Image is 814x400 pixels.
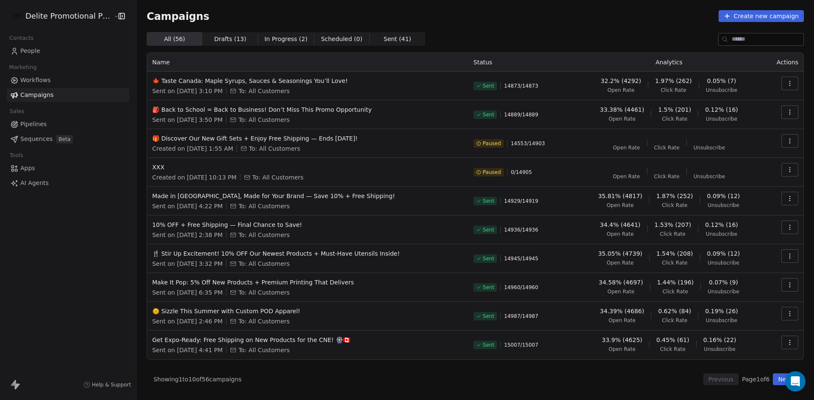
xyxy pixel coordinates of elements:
span: Open Rate [608,87,635,94]
th: Status [468,53,574,72]
span: Sent [483,111,494,118]
span: Sent on [DATE] 6:35 PM [152,288,223,297]
span: 0.09% (12) [707,192,740,200]
span: Unsubscribe [704,346,735,353]
th: Analytics [574,53,764,72]
span: To: All Customers [238,87,290,95]
span: Get Expo-Ready: Free Shipping on New Products for the CNE! 🎡🇨🇦 [152,336,463,344]
th: Actions [764,53,803,72]
span: 1.5% (201) [658,105,691,114]
span: To: All Customers [238,231,290,239]
span: To: All Customers [249,144,300,153]
span: Help & Support [92,381,131,388]
span: Unsubscribe [708,288,739,295]
div: Open Intercom Messenger [785,371,806,392]
span: Paused [483,140,501,147]
span: Sent on [DATE] 3:10 PM [152,87,223,95]
span: 14929 / 14919 [504,198,538,204]
span: Sent on [DATE] 2:46 PM [152,317,223,326]
span: 15007 / 15007 [504,342,538,348]
span: 1.44% (196) [657,278,694,287]
span: Click Rate [654,144,680,151]
a: Campaigns [7,88,129,102]
span: Open Rate [607,202,634,209]
span: 14873 / 14873 [504,83,538,89]
span: Sent [483,313,494,320]
span: Apps [20,164,35,173]
span: Click Rate [660,231,686,237]
a: Help & Support [84,381,131,388]
span: Delite Promotional Products [25,11,112,22]
span: Sent [483,284,494,291]
span: Sequences [20,135,53,143]
span: 14987 / 14987 [504,313,538,320]
span: Unsubscribe [706,116,737,122]
span: Sent on [DATE] 2:38 PM [152,231,223,239]
span: 🎁 Discover Our New Gift Sets + Enjoy Free Shipping — Ends [DATE]! [152,134,463,143]
span: 0.16% (22) [703,336,736,344]
span: Workflows [20,76,51,85]
span: 0.05% (7) [707,77,736,85]
span: Make It Pop: 5% Off New Products + Premium Printing That Delivers [152,278,463,287]
span: 0.12% (16) [705,105,738,114]
span: Unsubscribe [706,231,737,237]
a: People [7,44,129,58]
span: Sent [483,83,494,89]
span: 1.53% (207) [655,221,691,229]
span: Campaigns [147,10,209,22]
span: Click Rate [663,288,688,295]
span: Unsubscribe [706,87,737,94]
span: Created on [DATE] 1:55 AM [152,144,233,153]
span: 35.05% (4739) [598,249,642,258]
span: Sent on [DATE] 4:22 PM [152,202,223,210]
span: Open Rate [608,116,636,122]
span: Click Rate [661,87,686,94]
a: Pipelines [7,117,129,131]
span: Sent ( 41 ) [384,35,411,44]
button: Create new campaign [719,10,804,22]
button: Next [773,373,797,385]
span: To: All Customers [238,317,290,326]
span: 34.39% (4686) [600,307,644,315]
span: Created on [DATE] 10:13 PM [152,173,237,182]
span: Sent on [DATE] 3:50 PM [152,116,223,124]
span: 34.58% (4697) [599,278,643,287]
span: To: All Customers [238,259,290,268]
span: Beta [56,135,73,143]
span: Sent on [DATE] 3:32 PM [152,259,223,268]
span: Click Rate [660,346,686,353]
span: Sent [483,226,494,233]
span: Sent on [DATE] 4:41 PM [152,346,223,354]
span: Click Rate [662,202,687,209]
span: Open Rate [613,144,640,151]
span: 32.2% (4292) [601,77,641,85]
span: 0.07% (9) [709,278,738,287]
span: 14553 / 14903 [511,140,545,147]
span: 14936 / 14936 [504,226,538,233]
span: 0.19% (26) [705,307,738,315]
span: Click Rate [662,317,687,324]
span: Open Rate [608,317,636,324]
span: 33.38% (4461) [600,105,644,114]
span: To: All Customers [238,202,290,210]
span: 14945 / 14945 [504,255,538,262]
span: 🎒 Back to School = Back to Business! Don’t Miss This Promo Opportunity [152,105,463,114]
a: SequencesBeta [7,132,129,146]
span: Open Rate [607,259,634,266]
span: Campaigns [20,91,53,99]
span: Marketing [6,61,40,74]
span: 🍁 Taste Canada: Maple Syrups, Sauces & Seasonings You’ll Love! [152,77,463,85]
span: Unsubscribe [694,144,725,151]
span: 34.4% (4641) [600,221,640,229]
th: Name [147,53,468,72]
span: 35.81% (4817) [598,192,642,200]
span: Open Rate [607,231,634,237]
span: 0.45% (61) [656,336,689,344]
span: To: All Customers [238,116,290,124]
span: Open Rate [613,173,640,180]
span: Unsubscribe [706,317,737,324]
span: Sent [483,255,494,262]
span: Made in [GEOGRAPHIC_DATA], Made for Your Brand — Save 10% + Free Shipping! [152,192,463,200]
a: Apps [7,161,129,175]
span: Showing 1 to 10 of 56 campaigns [153,375,242,383]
